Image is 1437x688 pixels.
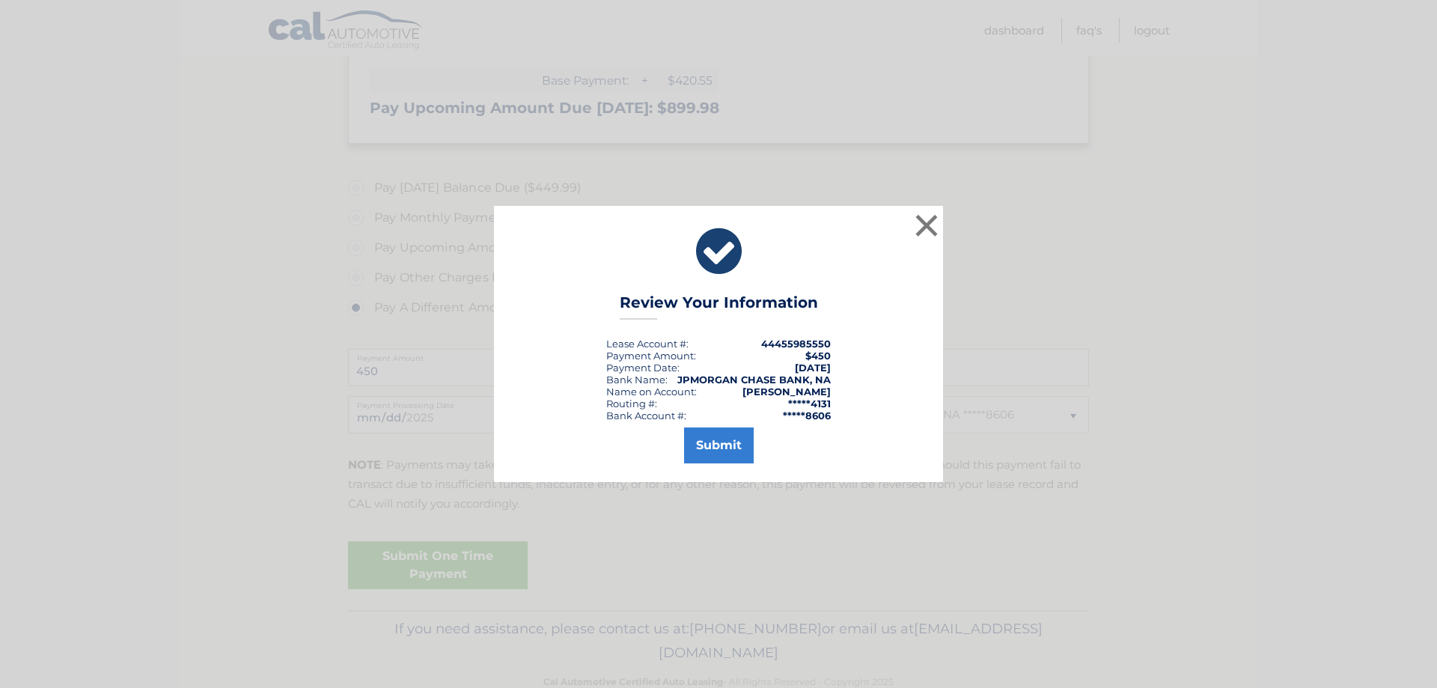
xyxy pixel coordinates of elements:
[742,386,831,398] strong: [PERSON_NAME]
[606,374,668,386] div: Bank Name:
[606,398,657,410] div: Routing #:
[606,338,689,350] div: Lease Account #:
[684,427,754,463] button: Submit
[606,410,686,421] div: Bank Account #:
[620,293,818,320] h3: Review Your Information
[912,210,942,240] button: ×
[761,338,831,350] strong: 44455985550
[606,386,697,398] div: Name on Account:
[795,362,831,374] span: [DATE]
[606,362,677,374] span: Payment Date
[805,350,831,362] span: $450
[606,350,696,362] div: Payment Amount:
[677,374,831,386] strong: JPMORGAN CHASE BANK, NA
[606,362,680,374] div: :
